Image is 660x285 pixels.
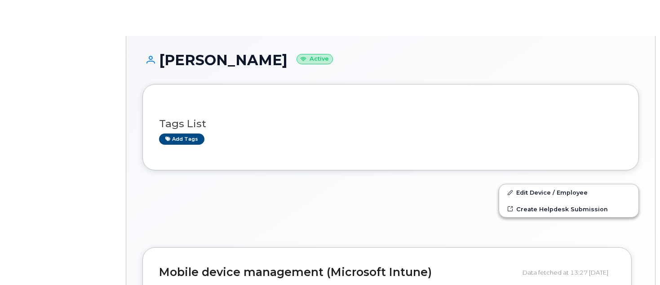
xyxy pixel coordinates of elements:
a: Add tags [159,134,204,145]
a: Create Helpdesk Submission [499,201,638,217]
h2: Mobile device management (Microsoft Intune) [159,266,516,279]
h3: Tags List [159,118,622,129]
h1: [PERSON_NAME] [142,52,639,68]
small: Active [297,54,333,64]
a: Edit Device / Employee [499,184,638,200]
div: Data fetched at 13:27 [DATE] [523,264,615,281]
